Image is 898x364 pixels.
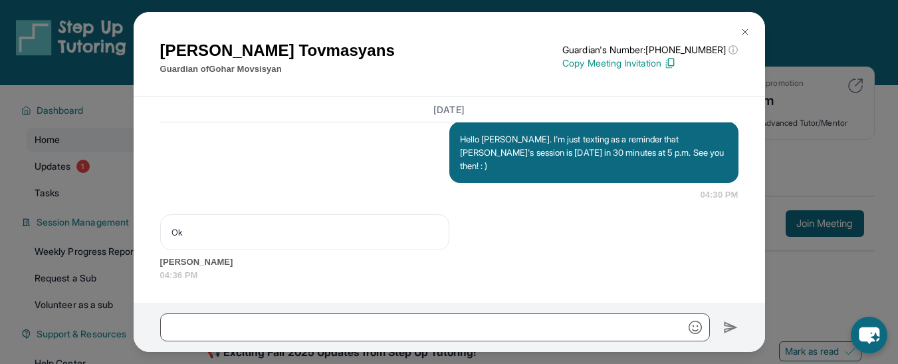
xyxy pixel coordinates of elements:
p: Ok [171,226,438,239]
p: Guardian's Number: [PHONE_NUMBER] [562,43,738,57]
span: ⓘ [729,43,738,57]
img: Emoji [689,321,702,334]
img: Close Icon [740,27,750,37]
h3: [DATE] [160,102,738,116]
button: chat-button [851,317,887,353]
img: Copy Icon [664,57,676,69]
p: Copy Meeting Invitation [562,57,738,70]
h1: [PERSON_NAME] Tovmasyans [160,39,395,63]
span: 04:30 PM [701,188,738,202]
p: Hello [PERSON_NAME]. I'm just texting as a reminder that [PERSON_NAME]'s session is [DATE] in 30 ... [460,132,728,172]
p: Guardian of Gohar Movsisyan [160,63,395,76]
span: 04:36 PM [160,269,738,282]
img: Send icon [723,319,738,335]
span: [PERSON_NAME] [160,256,738,269]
